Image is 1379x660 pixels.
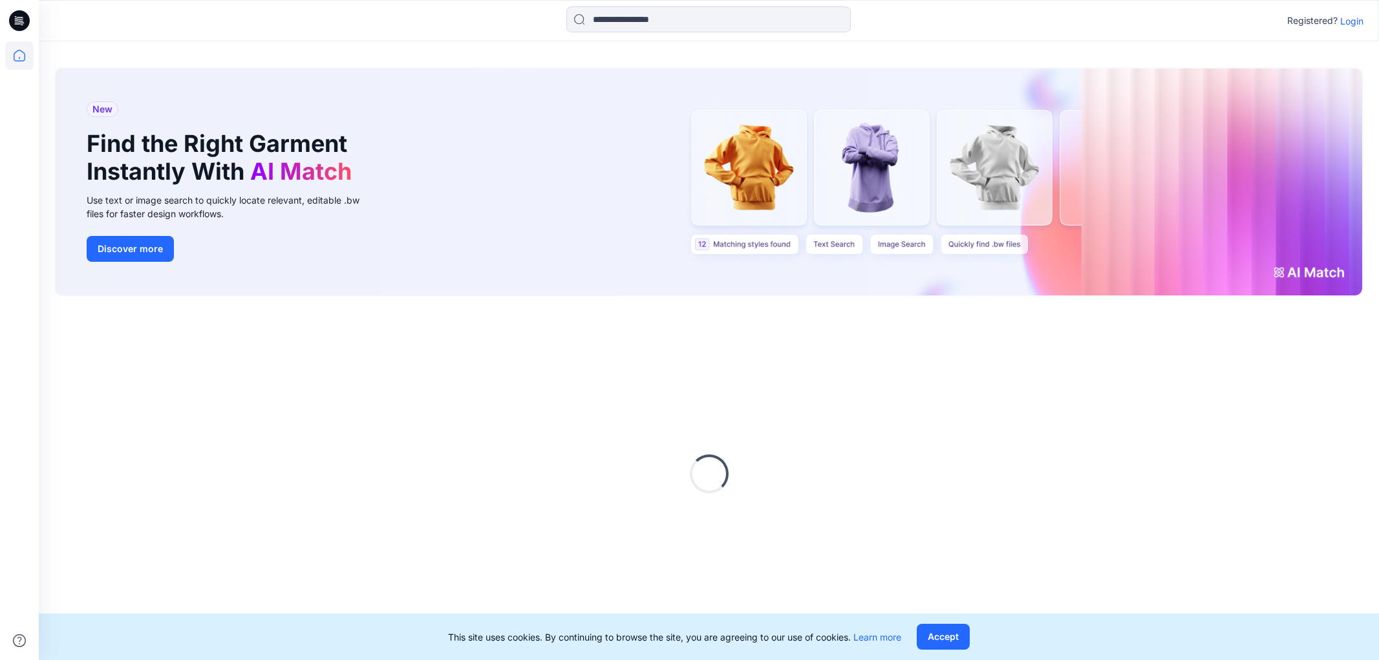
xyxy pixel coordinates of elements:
[917,624,970,650] button: Accept
[250,157,352,186] span: AI Match
[87,130,358,186] h1: Find the Right Garment Instantly With
[87,193,378,220] div: Use text or image search to quickly locate relevant, editable .bw files for faster design workflows.
[92,101,112,117] span: New
[87,236,174,262] button: Discover more
[1340,14,1363,28] p: Login
[853,632,901,643] a: Learn more
[448,630,901,644] p: This site uses cookies. By continuing to browse the site, you are agreeing to our use of cookies.
[1287,13,1338,28] p: Registered?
